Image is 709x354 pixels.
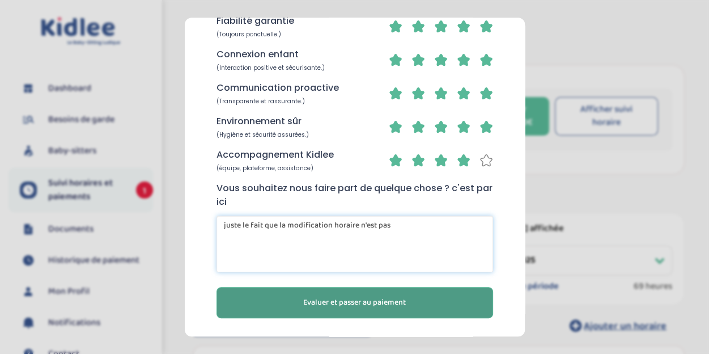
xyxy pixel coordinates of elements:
p: Vous souhaitez nous faire part de quelque chose ? c'est par ici [216,182,493,209]
span: (Toujours ponctuelle.) [216,30,281,39]
p: Connexion enfant [216,48,299,61]
p: Communication proactive [216,81,339,95]
span: (Hygiène et sécurité assurées.) [216,130,309,139]
p: Accompagnement Kidlee [216,148,334,162]
span: Evaluer et passer au paiement [303,297,406,309]
span: (équipe, plateforme, assistance) [216,164,313,172]
p: Fiabilité garantie [216,14,294,28]
span: (Interaction positive et sécurisante.) [216,64,325,72]
p: Environnement sûr [216,115,302,128]
span: (Transparente et rassurante.) [216,97,305,106]
button: Evaluer et passer au paiement [216,287,493,318]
